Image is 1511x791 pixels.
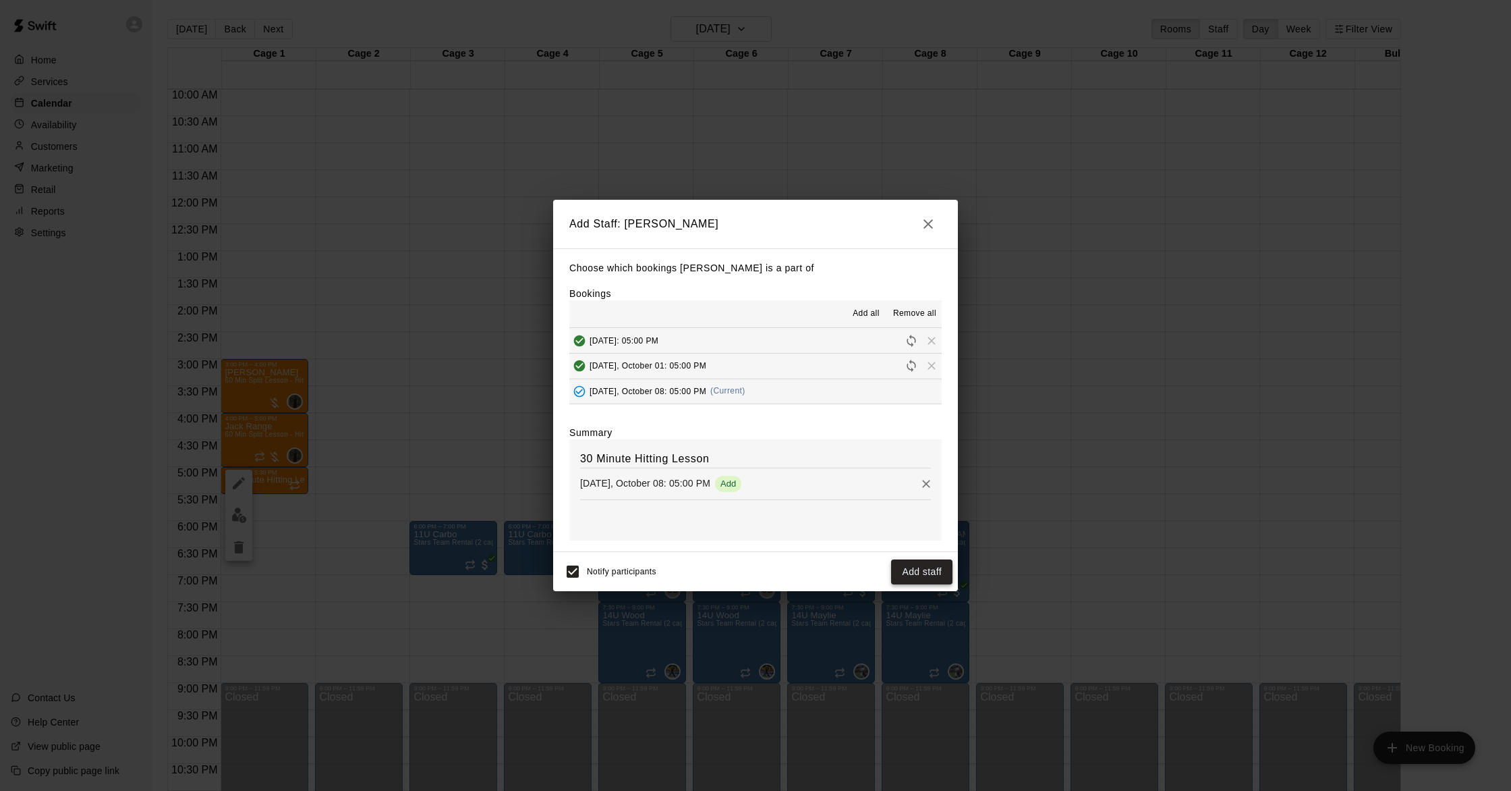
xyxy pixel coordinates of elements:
button: Remove all [888,303,942,325]
span: Add [715,479,741,489]
span: Remove all [893,307,936,321]
button: Add staff [891,560,952,584]
span: [DATE], October 01: 05:00 PM [590,361,706,371]
span: Reschedule [901,360,921,371]
label: Summary [569,426,612,439]
p: Choose which bookings [PERSON_NAME] is a part of [569,260,942,277]
span: Remove [921,360,942,371]
p: [DATE], October 08: 05:00 PM [580,476,710,490]
span: Reschedule [901,335,921,345]
button: Added - Collect Payment [569,381,590,402]
span: [DATE], October 08: 05:00 PM [590,386,706,395]
span: (Current) [710,386,745,395]
span: Notify participants [587,568,656,577]
label: Bookings [569,288,611,299]
button: Added[DATE], October 01: 05:00 PMRescheduleRemove [569,354,942,379]
span: [DATE]: 05:00 PM [590,335,658,345]
button: Add all [845,303,888,325]
button: Added - Collect Payment[DATE], October 08: 05:00 PM(Current) [569,379,942,404]
button: Remove [916,474,936,494]
h2: Add Staff: [PERSON_NAME] [553,200,958,248]
span: Add all [853,307,880,321]
button: Added[DATE]: 05:00 PMRescheduleRemove [569,328,942,353]
span: Remove [921,335,942,345]
button: Added [569,331,590,351]
button: Added [569,356,590,376]
h6: 30 Minute Hitting Lesson [580,450,931,468]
